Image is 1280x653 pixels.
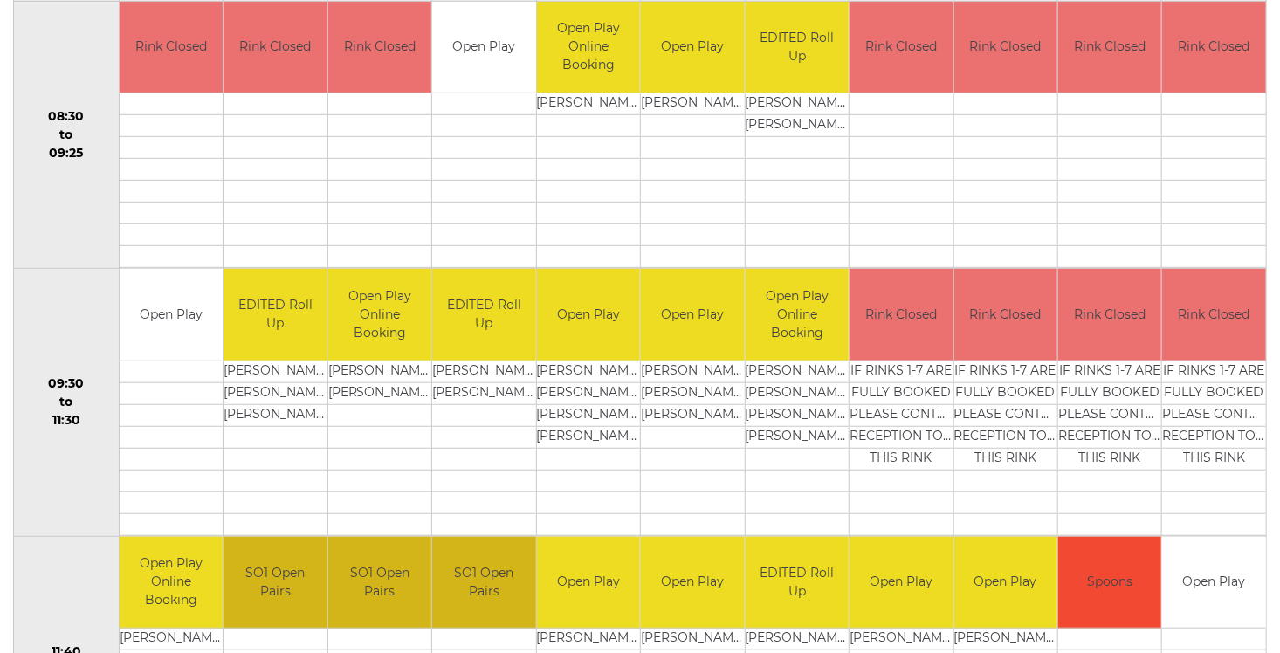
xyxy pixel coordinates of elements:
[641,269,744,361] td: Open Play
[120,2,223,93] td: Rink Closed
[954,448,1057,470] td: THIS RINK
[1058,361,1161,382] td: IF RINKS 1-7 ARE
[1162,361,1266,382] td: IF RINKS 1-7 ARE
[224,2,327,93] td: Rink Closed
[746,115,849,137] td: [PERSON_NAME]
[641,2,744,93] td: Open Play
[537,93,640,115] td: [PERSON_NAME]
[641,404,744,426] td: [PERSON_NAME]
[954,269,1057,361] td: Rink Closed
[120,629,223,650] td: [PERSON_NAME]
[537,269,640,361] td: Open Play
[746,382,849,404] td: [PERSON_NAME]
[432,269,535,361] td: EDITED Roll Up
[224,361,327,382] td: [PERSON_NAME]
[224,269,327,361] td: EDITED Roll Up
[432,2,535,93] td: Open Play
[746,537,849,629] td: EDITED Roll Up
[328,269,431,361] td: Open Play Online Booking
[954,361,1057,382] td: IF RINKS 1-7 ARE
[1058,537,1161,629] td: Spoons
[432,382,535,404] td: [PERSON_NAME]
[746,404,849,426] td: [PERSON_NAME]
[1058,382,1161,404] td: FULLY BOOKED
[954,426,1057,448] td: RECEPTION TO BOOK
[328,537,431,629] td: SO1 Open Pairs
[1058,269,1161,361] td: Rink Closed
[537,537,640,629] td: Open Play
[224,382,327,404] td: [PERSON_NAME]
[641,537,744,629] td: Open Play
[746,426,849,448] td: [PERSON_NAME]
[328,2,431,93] td: Rink Closed
[1058,426,1161,448] td: RECEPTION TO BOOK
[1058,2,1161,93] td: Rink Closed
[641,382,744,404] td: [PERSON_NAME]
[432,361,535,382] td: [PERSON_NAME]
[537,2,640,93] td: Open Play Online Booking
[1162,448,1266,470] td: THIS RINK
[954,2,1057,93] td: Rink Closed
[1058,404,1161,426] td: PLEASE CONTACT
[432,537,535,629] td: SO1 Open Pairs
[850,426,953,448] td: RECEPTION TO BOOK
[1162,426,1266,448] td: RECEPTION TO BOOK
[850,537,953,629] td: Open Play
[1058,448,1161,470] td: THIS RINK
[850,404,953,426] td: PLEASE CONTACT
[954,404,1057,426] td: PLEASE CONTACT
[850,269,953,361] td: Rink Closed
[224,537,327,629] td: SO1 Open Pairs
[850,448,953,470] td: THIS RINK
[1162,382,1266,404] td: FULLY BOOKED
[746,2,849,93] td: EDITED Roll Up
[537,426,640,448] td: [PERSON_NAME]
[746,93,849,115] td: [PERSON_NAME]
[120,269,223,361] td: Open Play
[537,361,640,382] td: [PERSON_NAME]
[641,361,744,382] td: [PERSON_NAME]
[746,629,849,650] td: [PERSON_NAME]
[1162,537,1266,629] td: Open Play
[537,404,640,426] td: [PERSON_NAME]
[328,361,431,382] td: [PERSON_NAME]
[537,382,640,404] td: [PERSON_NAME]
[14,269,120,537] td: 09:30 to 11:30
[1162,2,1266,93] td: Rink Closed
[328,382,431,404] td: [PERSON_NAME]
[954,382,1057,404] td: FULLY BOOKED
[224,404,327,426] td: [PERSON_NAME]
[120,537,223,629] td: Open Play Online Booking
[14,1,120,269] td: 08:30 to 09:25
[954,629,1057,650] td: [PERSON_NAME]
[850,361,953,382] td: IF RINKS 1-7 ARE
[1162,269,1266,361] td: Rink Closed
[746,269,849,361] td: Open Play Online Booking
[954,537,1057,629] td: Open Play
[746,361,849,382] td: [PERSON_NAME]
[1162,404,1266,426] td: PLEASE CONTACT
[850,2,953,93] td: Rink Closed
[641,93,744,115] td: [PERSON_NAME]
[537,629,640,650] td: [PERSON_NAME]
[850,382,953,404] td: FULLY BOOKED
[641,629,744,650] td: [PERSON_NAME]
[850,629,953,650] td: [PERSON_NAME]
